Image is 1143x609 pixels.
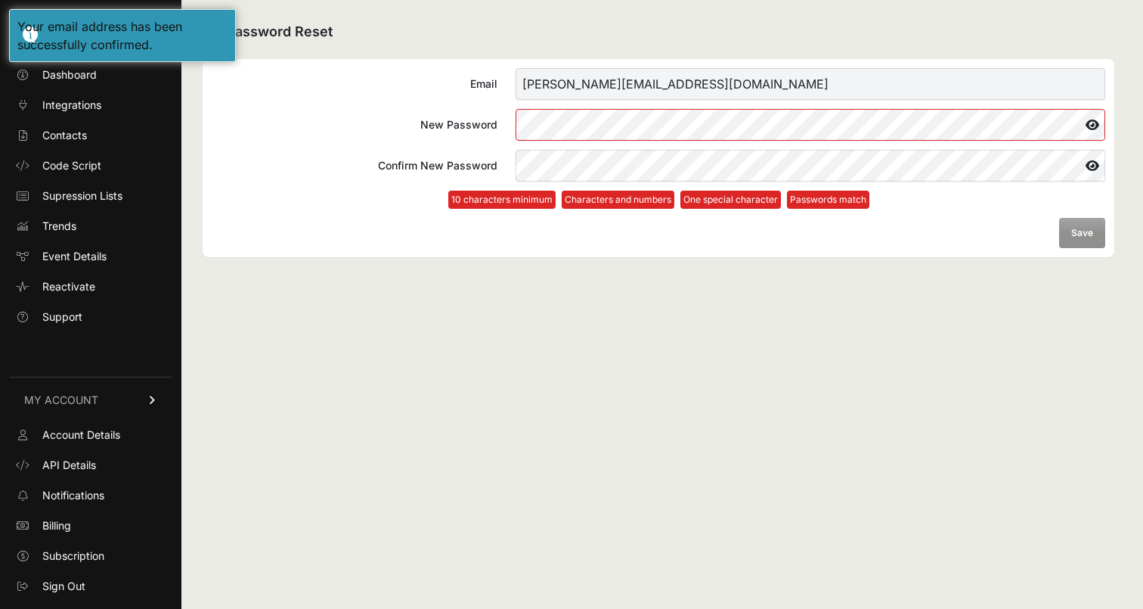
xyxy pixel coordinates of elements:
[42,249,107,264] span: Event Details
[42,548,104,564] span: Subscription
[212,117,497,132] div: New Password
[42,518,71,533] span: Billing
[212,158,497,173] div: Confirm New Password
[42,67,97,82] span: Dashboard
[212,76,497,92] div: Email
[9,275,172,299] a: Reactivate
[9,244,172,269] a: Event Details
[9,544,172,568] a: Subscription
[42,128,87,143] span: Contacts
[680,191,781,209] li: One special character
[9,154,172,178] a: Code Script
[42,98,101,113] span: Integrations
[42,188,122,204] span: Supression Lists
[9,63,172,87] a: Dashboard
[9,423,172,447] a: Account Details
[9,483,172,508] a: Notifications
[9,123,172,148] a: Contacts
[42,309,82,325] span: Support
[9,214,172,238] a: Trends
[42,579,85,594] span: Sign Out
[562,191,674,209] li: Characters and numbers
[9,574,172,598] a: Sign Out
[42,219,76,234] span: Trends
[42,427,120,443] span: Account Details
[9,93,172,117] a: Integrations
[516,68,1105,100] input: Email
[516,109,1105,141] input: New Password
[9,453,172,477] a: API Details
[516,150,1105,182] input: Confirm New Password
[42,458,96,473] span: API Details
[17,17,228,54] div: Your email address has been successfully confirmed.
[9,514,172,538] a: Billing
[42,279,95,294] span: Reactivate
[203,21,1114,44] h2: Password Reset
[24,393,98,408] span: MY ACCOUNT
[787,191,869,209] li: Passwords match
[448,191,556,209] li: 10 characters minimum
[9,305,172,329] a: Support
[42,488,104,503] span: Notifications
[42,158,101,173] span: Code Script
[9,184,172,208] a: Supression Lists
[9,377,172,423] a: MY ACCOUNT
